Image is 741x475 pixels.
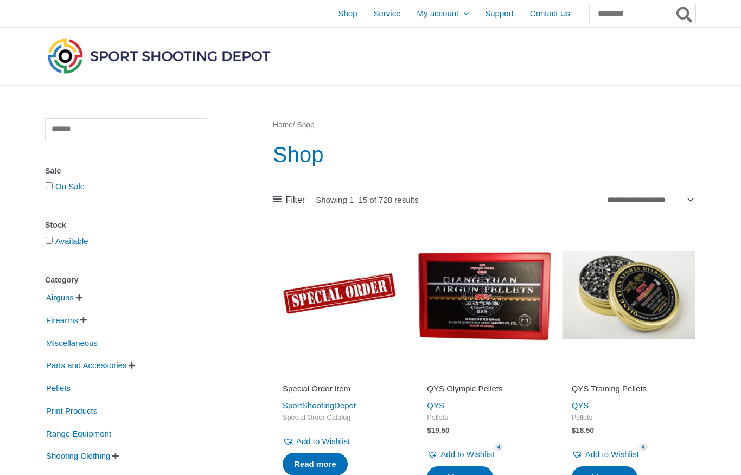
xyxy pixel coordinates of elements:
span:  [80,316,87,324]
h2: QYS Olympic Pellets [427,383,541,394]
img: QYS Training Pellets [562,228,695,362]
a: Add to Wishlist [572,447,639,462]
span: Add to Wishlist [440,450,494,459]
a: Special Order Item [283,383,397,398]
a: Firearms [45,315,79,324]
img: QYS Olympic Pellets [417,228,551,362]
h1: Shop [273,139,695,170]
span: Range Equipment [45,425,112,443]
span: $ [572,426,576,434]
span: Firearms [45,311,79,330]
span: Miscellaneous [45,334,99,352]
span: Pellets [427,413,541,422]
span: Pellets [572,413,686,422]
span: Add to Wishlist [296,437,350,446]
input: Available [46,237,53,244]
a: QYS Olympic Pellets [427,383,541,398]
span: Special Order Catalog [283,413,397,422]
span: Print Products [45,402,98,420]
a: Add to Wishlist [427,447,494,462]
a: Home [273,121,293,129]
a: Miscellaneous [45,337,99,346]
a: SportShootingDepot [283,401,356,410]
button: Search [674,4,695,23]
a: Range Equipment [45,428,112,437]
a: Filter [273,192,305,208]
a: Shooting Clothing [45,451,111,460]
div: Sale [45,163,207,179]
input: On Sale [46,182,53,189]
img: Sport Shooting Depot [45,36,273,76]
a: Print Products [45,406,98,415]
span:  [129,362,135,369]
a: Pellets [45,383,72,392]
a: QYS [572,401,589,410]
span: Filter [286,192,305,208]
div: Stock [45,217,207,233]
select: Shop order [603,191,695,208]
span: Parts and Accessories [45,356,127,375]
span: $ [427,426,431,434]
h2: Special Order Item [283,383,397,394]
span: 4 [639,443,648,451]
span:  [112,452,119,460]
span: Pellets [45,379,72,397]
a: Add to Wishlist [283,434,350,449]
a: Airguns [45,292,75,301]
iframe: Customer reviews powered by Trustpilot [572,368,686,381]
span: Add to Wishlist [585,450,639,459]
div: Category [45,272,207,288]
h2: QYS Training Pellets [572,383,686,394]
img: Special Order Item [273,228,406,362]
iframe: Customer reviews powered by Trustpilot [283,368,397,381]
span: Shooting Clothing [45,447,111,465]
p: Showing 1–15 of 728 results [316,196,418,204]
span:  [76,294,82,301]
span: 4 [495,443,503,451]
a: QYS [427,401,444,410]
a: QYS Training Pellets [572,383,686,398]
a: On Sale [55,182,85,191]
iframe: Customer reviews powered by Trustpilot [427,368,541,381]
a: Available [55,236,88,246]
a: Parts and Accessories [45,360,127,369]
bdi: 18.50 [572,426,594,434]
span: Airguns [45,288,75,307]
nav: Breadcrumb [273,118,695,132]
bdi: 19.50 [427,426,449,434]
